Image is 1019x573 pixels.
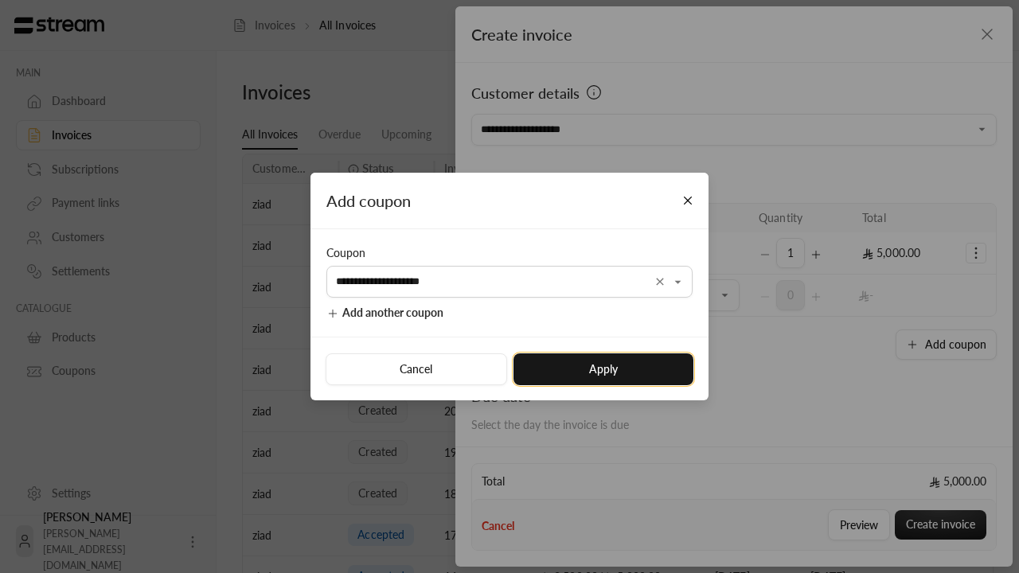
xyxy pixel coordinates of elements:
div: Coupon [326,245,693,261]
button: Apply [513,353,693,385]
button: Cancel [326,353,506,385]
button: Clear [650,272,670,291]
span: Add another coupon [342,306,443,319]
button: Close [674,187,702,215]
button: Open [669,272,688,291]
span: Add coupon [326,191,411,210]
